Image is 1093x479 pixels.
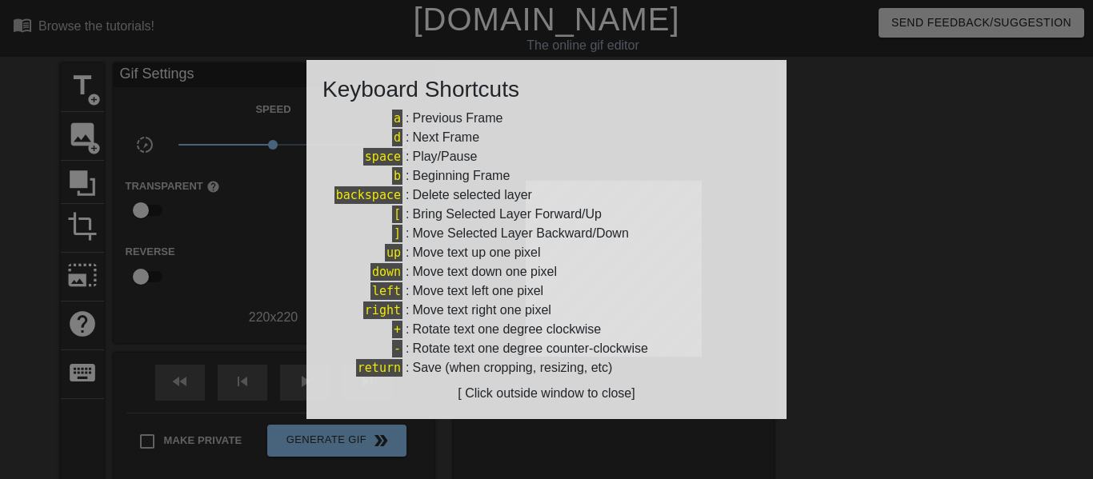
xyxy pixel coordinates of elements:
[322,109,771,128] div: :
[322,166,771,186] div: :
[322,262,771,281] div: :
[322,320,771,339] div: :
[322,339,771,358] div: :
[392,129,402,146] span: d
[322,205,771,224] div: :
[334,186,402,204] span: backspace
[412,262,557,281] div: Move text down one pixel
[322,186,771,205] div: :
[412,166,510,186] div: Beginning Frame
[370,282,402,300] span: left
[412,358,612,377] div: Save (when cropping, resizing, etc)
[385,244,402,261] span: up
[370,263,402,281] span: down
[363,301,402,319] span: right
[412,109,502,128] div: Previous Frame
[322,147,771,166] div: :
[412,339,647,358] div: Rotate text one degree counter-clockwise
[322,243,771,262] div: :
[392,321,402,338] span: +
[363,148,402,166] span: space
[322,358,771,377] div: :
[322,76,771,103] h3: Keyboard Shortcuts
[322,301,771,320] div: :
[322,128,771,147] div: :
[392,110,402,127] span: a
[412,301,551,320] div: Move text right one pixel
[412,128,479,147] div: Next Frame
[392,225,402,242] span: ]
[322,224,771,243] div: :
[412,224,628,243] div: Move Selected Layer Backward/Down
[412,186,531,205] div: Delete selected layer
[356,359,402,377] span: return
[412,147,477,166] div: Play/Pause
[322,384,771,403] div: [ Click outside window to close]
[392,340,402,357] span: -
[412,281,543,301] div: Move text left one pixel
[322,281,771,301] div: :
[392,167,402,185] span: b
[412,320,601,339] div: Rotate text one degree clockwise
[392,206,402,223] span: [
[412,243,540,262] div: Move text up one pixel
[412,205,602,224] div: Bring Selected Layer Forward/Up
